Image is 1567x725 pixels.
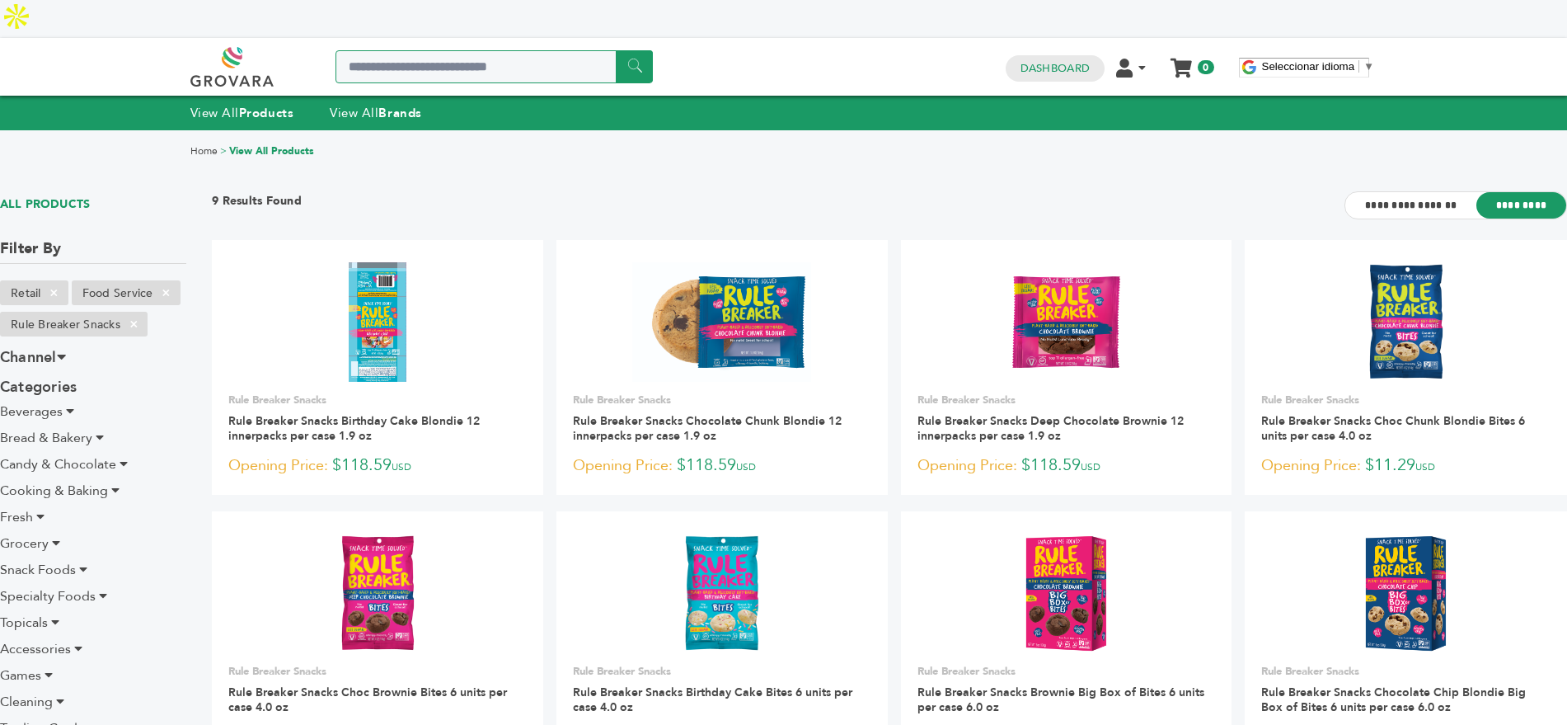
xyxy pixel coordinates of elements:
a: View All Products [229,144,314,158]
span: 0 [1198,60,1213,74]
h3: 9 Results Found [212,193,302,219]
span: × [40,283,68,303]
span: ▼ [1363,60,1374,73]
span: × [120,314,148,334]
strong: Brands [378,105,421,121]
p: Rule Breaker Snacks [228,393,527,407]
img: Rule Breaker Snacks Choc Brownie Bites 6 units per case 4.0 oz [339,534,417,652]
img: Rule Breaker Snacks Chocolate Chip Blondie Big Box of Bites 6 units per case 6.0 oz [1363,534,1448,652]
input: Search a product or brand... [335,50,653,83]
span: Opening Price: [573,454,673,477]
a: My Cart [1171,53,1190,70]
a: Dashboard [1020,61,1090,76]
p: Rule Breaker Snacks [573,393,871,407]
a: View AllBrands [330,105,422,121]
li: Food Service [72,280,181,305]
span: USD [736,460,756,473]
img: Rule Breaker Snacks Birthday Cake Bites 6 units per case 4.0 oz [683,534,761,652]
img: Rule Breaker Snacks Choc Chunk Blondie Bites 6 units per case 4.0 oz [1367,262,1445,381]
p: $11.29 [1261,454,1551,478]
span: Seleccionar idioma [1262,60,1355,73]
p: Rule Breaker Snacks [917,664,1216,679]
span: USD [1415,460,1435,473]
img: Rule Breaker Snacks Brownie Big Box of Bites 6 units per case 6.0 oz [1024,534,1109,652]
span: Opening Price: [917,454,1017,477]
img: Rule Breaker Snacks Deep Chocolate Brownie 12 innerpacks per case 1.9 oz [1006,262,1126,382]
p: $118.59 [228,454,527,478]
p: Rule Breaker Snacks [917,393,1216,407]
span: × [152,283,180,303]
span: USD [392,460,411,473]
a: View AllProducts [190,105,294,121]
a: Rule Breaker Snacks Brownie Big Box of Bites 6 units per case 6.0 oz [917,685,1204,715]
p: Rule Breaker Snacks [228,664,527,679]
span: Opening Price: [228,454,328,477]
p: $118.59 [573,454,871,478]
a: Rule Breaker Snacks Deep Chocolate Brownie 12 innerpacks per case 1.9 oz [917,413,1184,444]
p: Rule Breaker Snacks [1261,664,1551,679]
a: Rule Breaker Snacks Choc Brownie Bites 6 units per case 4.0 oz [228,685,507,715]
p: Rule Breaker Snacks [573,664,871,679]
a: Rule Breaker Snacks Chocolate Chip Blondie Big Box of Bites 6 units per case 6.0 oz [1261,685,1526,715]
p: Rule Breaker Snacks [1261,393,1551,407]
img: Rule Breaker Snacks Chocolate Chunk Blondie 12 innerpacks per case 1.9 oz [632,262,811,382]
img: Rule Breaker Snacks Birthday Cake Blondie 12 innerpacks per case 1.9 oz [349,262,407,381]
strong: Products [239,105,293,121]
a: Home [190,144,218,158]
a: Rule Breaker Snacks Birthday Cake Blondie 12 innerpacks per case 1.9 oz [228,413,480,444]
span: ​ [1358,60,1359,73]
p: $118.59 [917,454,1216,478]
a: Rule Breaker Snacks Chocolate Chunk Blondie 12 innerpacks per case 1.9 oz [573,413,842,444]
span: USD [1081,460,1100,473]
span: Opening Price: [1261,454,1361,477]
a: Rule Breaker Snacks Choc Chunk Blondie Bites 6 units per case 4.0 oz [1261,413,1525,444]
a: Rule Breaker Snacks Birthday Cake Bites 6 units per case 4.0 oz [573,685,852,715]
span: > [220,144,227,158]
a: Seleccionar idioma​ [1262,60,1375,73]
